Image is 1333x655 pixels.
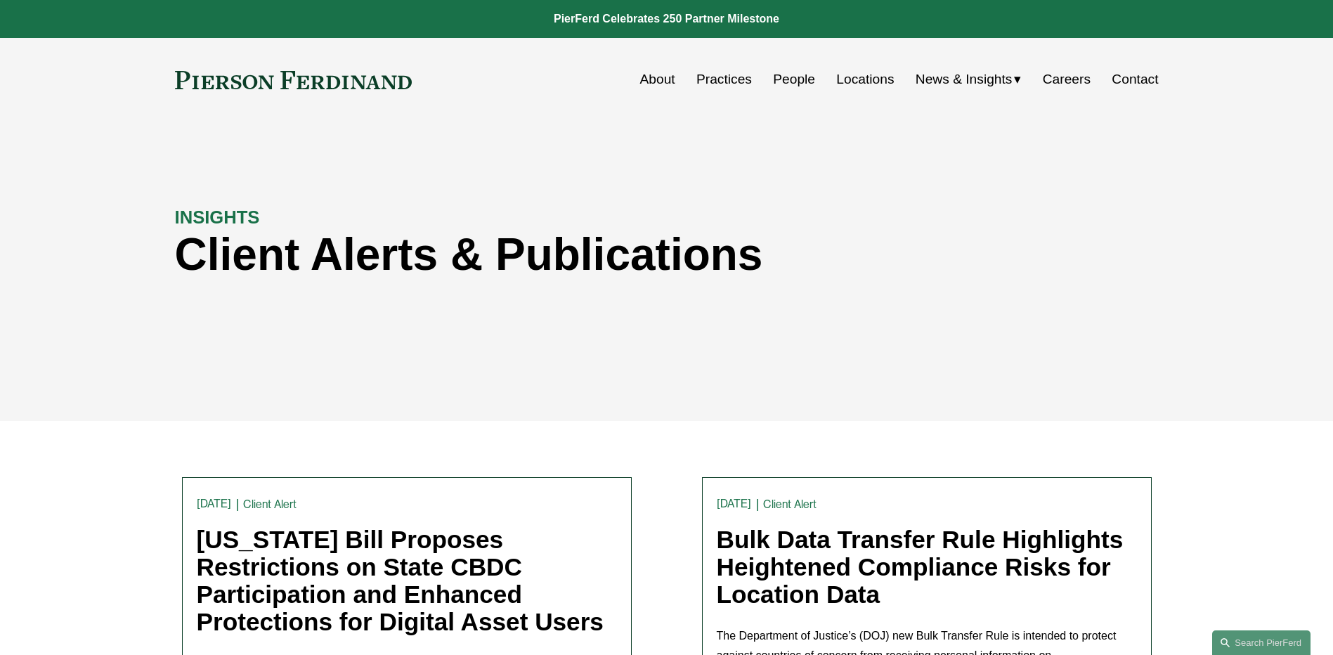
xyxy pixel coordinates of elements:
a: Practices [696,66,752,93]
a: People [773,66,815,93]
time: [DATE] [717,498,752,510]
a: Careers [1043,66,1091,93]
span: News & Insights [916,67,1013,92]
a: Bulk Data Transfer Rule Highlights Heightened Compliance Risks for Location Data [717,526,1124,607]
a: Search this site [1212,630,1311,655]
strong: INSIGHTS [175,207,260,227]
h1: Client Alerts & Publications [175,229,913,280]
a: Client Alert [763,498,817,511]
a: folder dropdown [916,66,1022,93]
time: [DATE] [197,498,232,510]
a: [US_STATE] Bill Proposes Restrictions on State CBDC Participation and Enhanced Protections for Di... [197,526,604,635]
a: About [640,66,675,93]
a: Locations [836,66,894,93]
a: Client Alert [243,498,297,511]
a: Contact [1112,66,1158,93]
